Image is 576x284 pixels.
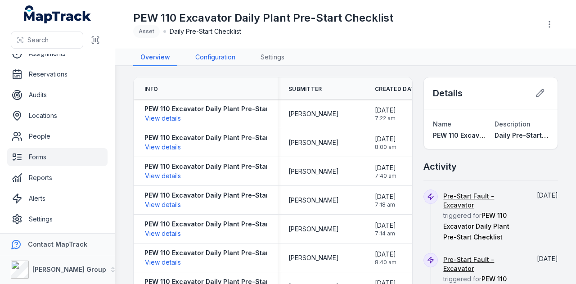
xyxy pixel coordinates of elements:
span: [DATE] [375,250,396,259]
span: [DATE] [375,163,396,172]
span: 7:22 am [375,115,396,122]
span: [PERSON_NAME] [288,225,339,234]
button: Search [11,32,83,49]
a: Settings [7,210,108,228]
span: [DATE] [375,106,396,115]
span: 7:40 am [375,172,396,180]
span: 7:14 am [375,230,396,237]
strong: PEW 110 Excavator Daily Plant Pre-Start Checklist [144,162,303,171]
a: Reports [7,169,108,187]
a: Locations [7,107,108,125]
h2: Activity [423,160,457,173]
span: 8:00 am [375,144,396,151]
a: Reservations [7,65,108,83]
strong: PEW 110 Excavator Daily Plant Pre-Start Checklist [144,248,303,257]
span: [PERSON_NAME] [288,196,339,205]
span: [PERSON_NAME] [288,138,339,147]
span: [PERSON_NAME] [288,253,339,262]
button: View details [144,113,181,123]
span: Description [495,120,531,128]
time: 07/08/2025, 7:14:14 am [375,221,396,237]
span: Name [433,120,451,128]
time: 14/07/2025, 8:52:35 pm [537,255,558,262]
button: View details [144,257,181,267]
a: Settings [253,49,292,66]
a: Pre-Start Fault - Excavator [443,255,524,273]
a: Forms [7,148,108,166]
strong: Contact MapTrack [28,240,87,248]
button: View details [144,171,181,181]
a: Configuration [188,49,243,66]
span: [PERSON_NAME] [288,109,339,118]
span: [DATE] [375,192,396,201]
span: Daily Pre-Start Checklist [495,131,574,139]
time: 06/08/2025, 8:40:54 am [375,250,396,266]
span: triggered for [443,192,524,241]
button: View details [144,229,181,239]
a: Alerts [7,189,108,207]
a: People [7,127,108,145]
button: View details [144,142,181,152]
span: Submitter [288,86,322,93]
span: [PERSON_NAME] [288,167,339,176]
strong: PEW 110 Excavator Daily Plant Pre-Start Checklist [144,133,303,142]
span: [DATE] [537,255,558,262]
strong: PEW 110 Excavator Daily Plant Pre-Start Checklist [144,191,303,200]
span: Info [144,86,158,93]
strong: [PERSON_NAME] Group [32,266,106,273]
span: Created Date [375,86,418,93]
time: 08/08/2025, 8:00:44 am [375,135,396,151]
a: Overview [133,49,177,66]
h2: Details [433,87,463,99]
strong: PEW 110 Excavator Daily Plant Pre-Start Checklist [144,220,303,229]
button: View details [144,200,181,210]
a: Audits [7,86,108,104]
time: 11/08/2025, 7:22:42 am [375,106,396,122]
span: [DATE] [537,191,558,199]
span: Daily Pre-Start Checklist [170,27,241,36]
a: MapTrack [24,5,91,23]
div: Asset [133,25,160,38]
a: Pre-Start Fault - Excavator [443,192,524,210]
time: 07/08/2025, 7:18:56 am [375,192,396,208]
strong: PEW 110 Excavator Daily Plant Pre-Start Checklist [144,104,303,113]
span: [DATE] [375,221,396,230]
span: [DATE] [375,135,396,144]
span: PEW 110 Excavator Daily Plant Pre-Start Checklist [443,212,509,241]
span: 7:18 am [375,201,396,208]
time: 15/07/2025, 8:55:43 pm [537,191,558,199]
span: Search [27,36,49,45]
time: 08/08/2025, 7:40:22 am [375,163,396,180]
span: 8:40 am [375,259,396,266]
h1: PEW 110 Excavator Daily Plant Pre-Start Checklist [133,11,393,25]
